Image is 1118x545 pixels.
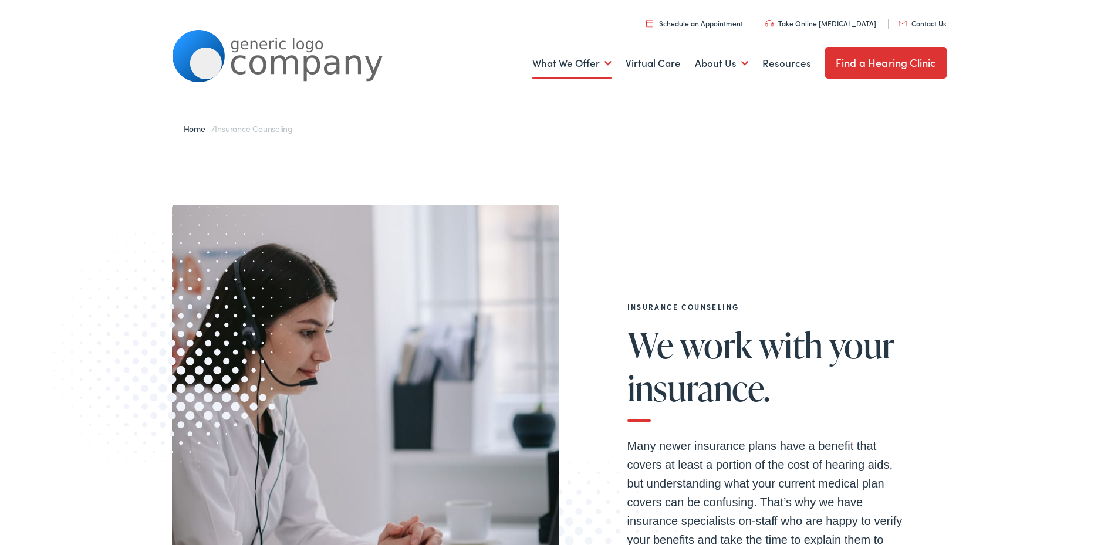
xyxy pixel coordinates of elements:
a: What We Offer [532,42,612,85]
h2: Insurance Counseling [627,303,909,311]
img: Graphic image with a halftone pattern, contributing to the site's visual design. [17,170,327,489]
span: Insurance Counseling [215,123,293,134]
a: Schedule an Appointment [646,18,743,28]
a: Virtual Care [626,42,681,85]
a: Contact Us [899,18,946,28]
a: Home [184,123,211,134]
img: utility icon [899,21,907,26]
span: your [829,326,894,364]
a: Resources [762,42,811,85]
span: work [680,326,752,364]
span: insurance. [627,368,770,407]
span: with [759,326,823,364]
span: / [184,123,293,134]
span: We [627,326,673,364]
a: About Us [695,42,748,85]
img: utility icon [646,19,653,27]
a: Find a Hearing Clinic [825,47,947,79]
a: Take Online [MEDICAL_DATA] [765,18,876,28]
img: utility icon [765,20,774,27]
